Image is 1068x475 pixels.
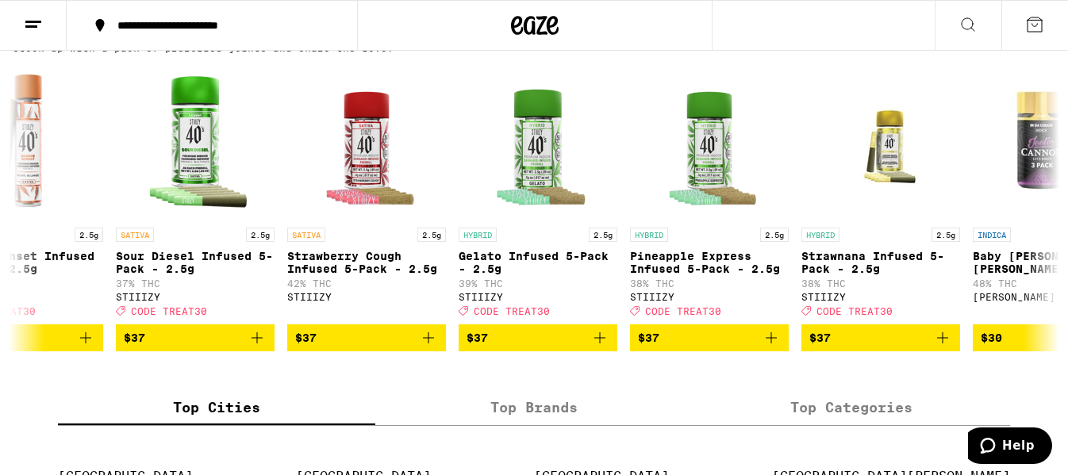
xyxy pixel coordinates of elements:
[801,292,960,302] div: STIIIZY
[459,324,617,351] button: Add to bag
[801,61,960,324] a: Open page for Strawnana Infused 5-Pack - 2.5g from STIIIZY
[58,391,1010,426] div: tabs
[287,324,446,351] button: Add to bag
[295,331,317,344] span: $37
[287,61,446,220] img: STIIIZY - Strawberry Cough Infused 5-Pack - 2.5g
[809,331,831,344] span: $37
[630,324,789,351] button: Add to bag
[287,228,325,242] p: SATIVA
[474,306,550,316] span: CODE TREAT30
[760,228,789,242] p: 2.5g
[801,324,960,351] button: Add to bag
[375,391,693,425] label: Top Brands
[932,228,960,242] p: 2.5g
[630,61,789,324] a: Open page for Pineapple Express Infused 5-Pack - 2.5g from STIIIZY
[116,292,275,302] div: STIIIZY
[246,228,275,242] p: 2.5g
[459,228,497,242] p: HYBRID
[968,427,1052,467] iframe: Opens a widget where you can find more information
[287,292,446,302] div: STIIIZY
[630,250,789,275] p: Pineapple Express Infused 5-Pack - 2.5g
[459,250,617,275] p: Gelato Infused 5-Pack - 2.5g
[630,61,789,220] img: STIIIZY - Pineapple Express Infused 5-Pack - 2.5g
[459,61,617,324] a: Open page for Gelato Infused 5-Pack - 2.5g from STIIIZY
[459,61,617,220] img: STIIIZY - Gelato Infused 5-Pack - 2.5g
[589,228,617,242] p: 2.5g
[630,278,789,289] p: 38% THC
[116,228,154,242] p: SATIVA
[638,331,659,344] span: $37
[124,331,145,344] span: $37
[287,278,446,289] p: 42% THC
[467,331,488,344] span: $37
[981,331,1002,344] span: $30
[131,306,207,316] span: CODE TREAT30
[116,250,275,275] p: Sour Diesel Infused 5-Pack - 2.5g
[116,278,275,289] p: 37% THC
[459,278,617,289] p: 39% THC
[287,61,446,324] a: Open page for Strawberry Cough Infused 5-Pack - 2.5g from STIIIZY
[287,250,446,275] p: Strawberry Cough Infused 5-Pack - 2.5g
[801,250,960,275] p: Strawnana Infused 5-Pack - 2.5g
[630,292,789,302] div: STIIIZY
[693,391,1010,425] label: Top Categories
[116,61,275,220] img: STIIIZY - Sour Diesel Infused 5-Pack - 2.5g
[801,61,960,220] img: STIIIZY - Strawnana Infused 5-Pack - 2.5g
[801,278,960,289] p: 38% THC
[75,228,103,242] p: 2.5g
[116,324,275,351] button: Add to bag
[459,292,617,302] div: STIIIZY
[630,228,668,242] p: HYBRID
[816,306,893,316] span: CODE TREAT30
[58,391,375,425] label: Top Cities
[645,306,721,316] span: CODE TREAT30
[417,228,446,242] p: 2.5g
[801,228,839,242] p: HYBRID
[973,228,1011,242] p: INDICA
[116,61,275,324] a: Open page for Sour Diesel Infused 5-Pack - 2.5g from STIIIZY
